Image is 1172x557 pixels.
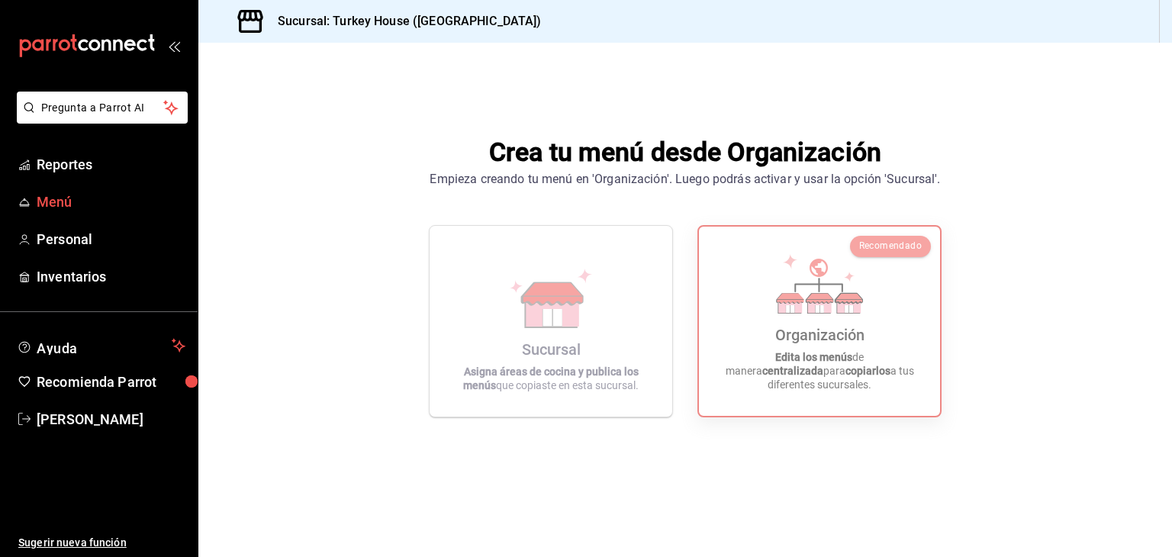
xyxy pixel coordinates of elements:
span: Ayuda [37,336,166,355]
a: Pregunta a Parrot AI [11,111,188,127]
span: Recomendado [859,240,922,251]
strong: Asigna áreas de cocina y publica los menús [463,365,639,391]
div: Sucursal [522,340,581,359]
button: open_drawer_menu [168,40,180,52]
span: Recomienda Parrot [37,372,185,392]
span: Pregunta a Parrot AI [41,100,164,116]
strong: copiarlos [845,365,890,377]
span: Inventarios [37,266,185,287]
div: Organización [775,326,865,344]
span: Personal [37,229,185,250]
span: [PERSON_NAME] [37,409,185,430]
button: Pregunta a Parrot AI [17,92,188,124]
p: de manera para a tus diferentes sucursales. [717,350,922,391]
strong: Edita los menús [775,351,852,363]
p: que copiaste en esta sucursal. [448,365,654,392]
span: Sugerir nueva función [18,535,185,551]
div: Empieza creando tu menú en 'Organización'. Luego podrás activar y usar la opción 'Sucursal'. [430,170,940,188]
h3: Sucursal: Turkey House ([GEOGRAPHIC_DATA]) [266,12,542,31]
h1: Crea tu menú desde Organización [430,134,940,170]
span: Menú [37,192,185,212]
strong: centralizada [762,365,823,377]
span: Reportes [37,154,185,175]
